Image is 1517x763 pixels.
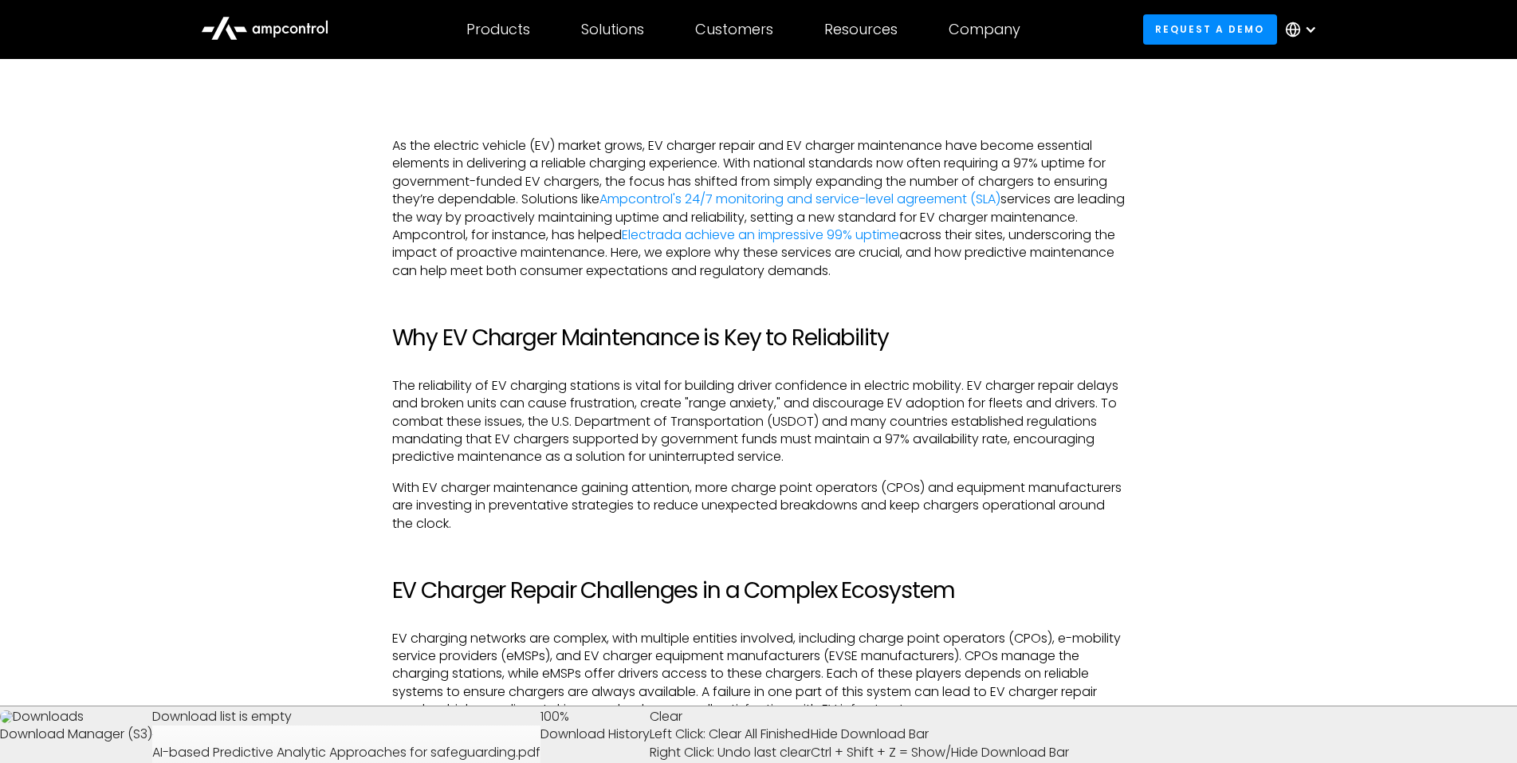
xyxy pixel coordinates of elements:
[824,21,898,38] div: Resources
[622,226,899,244] a: Electrada achieve an impressive 99% uptime
[949,21,1020,38] div: Company
[392,479,1126,533] p: With EV charger maintenance gaining attention, more charge point operators (CPOs) and equipment m...
[650,708,811,761] div: Clear
[650,726,811,743] div: Left Click: Clear All Finished
[811,726,1069,743] div: Hide Download Bar
[392,630,1126,719] p: EV charging networks are complex, with multiple entities involved, including charge point operato...
[695,21,773,38] div: Customers
[811,744,1069,761] div: Ctrl + Shift + Z = Show/Hide Download Bar
[599,190,1000,208] a: Ampcontrol's 24/7 monitoring and service-level agreement (SLA)
[392,577,1126,604] h2: EV Charger Repair Challenges in a Complex Ecosystem
[581,21,644,38] div: Solutions
[1143,14,1277,44] a: Request a demo
[466,21,530,38] div: Products
[392,377,1126,466] p: The reliability of EV charging stations is vital for building driver confidence in electric mobil...
[392,324,1126,352] h2: Why EV Charger Maintenance is Key to Reliability
[152,708,540,726] div: Download list is empty
[152,744,540,761] div: AI-based Predictive Analytic Approaches for safeguarding.pdf
[152,734,153,735] img: wAAACH5BAEAAAAALAAAAAABAAEAAAICRAEAOw==
[392,137,1126,280] p: As the electric vehicle (EV) market grows, EV charger repair and EV charger maintenance have beco...
[540,726,650,743] div: Download History
[540,708,650,726] div: 100%
[13,707,84,726] span: Downloads
[650,744,811,761] div: Right Click: Undo last clear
